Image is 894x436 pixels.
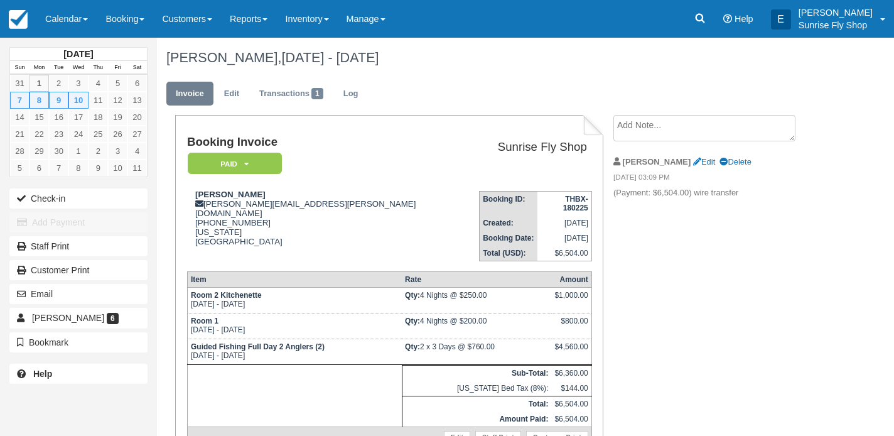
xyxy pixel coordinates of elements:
[402,339,551,365] td: 2 x 3 Days @ $760.00
[187,136,479,149] h1: Booking Invoice
[108,126,127,143] a: 26
[719,157,751,166] a: Delete
[405,291,420,300] strong: Qty
[613,172,818,186] em: [DATE] 03:09 PM
[537,246,592,261] td: $6,504.00
[108,109,127,126] a: 19
[9,188,148,209] button: Check-in
[402,313,551,339] td: 4 Nights @ $200.00
[108,61,127,75] th: Fri
[195,190,266,199] strong: [PERSON_NAME]
[49,61,68,75] th: Tue
[108,160,127,177] a: 10
[405,317,420,325] strong: Qty
[551,411,591,427] td: $6,504.00
[187,152,277,175] a: Paid
[49,143,68,160] a: 30
[10,75,30,92] a: 31
[250,82,333,106] a: Transactions1
[480,215,537,231] th: Created:
[49,75,68,92] a: 2
[537,215,592,231] td: [DATE]
[30,109,49,126] a: 15
[166,82,213,106] a: Invoice
[68,160,88,177] a: 8
[551,396,591,412] td: $6,504.00
[551,381,591,396] td: $144.00
[537,231,592,246] td: [DATE]
[68,143,88,160] a: 1
[9,308,148,328] a: [PERSON_NAME] 6
[551,366,591,381] td: $6,360.00
[108,75,127,92] a: 5
[9,332,148,352] button: Bookmark
[30,61,49,75] th: Mon
[107,313,119,324] span: 6
[613,187,818,199] p: (Payment: $6,504.00) wire transfer
[30,75,49,92] a: 1
[68,61,88,75] th: Wed
[127,143,147,160] a: 4
[771,9,791,30] div: E
[554,317,588,335] div: $800.00
[68,75,88,92] a: 3
[402,272,551,288] th: Rate
[63,49,93,59] strong: [DATE]
[9,364,148,384] a: Help
[9,284,148,304] button: Email
[127,160,147,177] a: 11
[68,92,88,109] a: 10
[127,61,147,75] th: Sat
[480,192,537,216] th: Booking ID:
[187,313,402,339] td: [DATE] - [DATE]
[551,272,591,288] th: Amount
[30,143,49,160] a: 29
[10,61,30,75] th: Sun
[68,126,88,143] a: 24
[188,153,282,175] em: Paid
[89,109,108,126] a: 18
[554,342,588,361] div: $4,560.00
[723,14,732,23] i: Help
[127,126,147,143] a: 27
[127,75,147,92] a: 6
[311,88,323,99] span: 1
[402,366,551,381] th: Sub-Total:
[49,160,68,177] a: 7
[215,82,249,106] a: Edit
[187,190,479,246] div: [PERSON_NAME][EMAIL_ADDRESS][PERSON_NAME][DOMAIN_NAME] [PHONE_NUMBER] [US_STATE] [GEOGRAPHIC_DATA]
[563,195,588,212] strong: THBX-180225
[402,396,551,412] th: Total:
[480,246,537,261] th: Total (USD):
[187,272,402,288] th: Item
[191,317,218,325] strong: Room 1
[10,143,30,160] a: 28
[693,157,715,166] a: Edit
[281,50,379,65] span: [DATE] - [DATE]
[402,288,551,313] td: 4 Nights @ $250.00
[89,75,108,92] a: 4
[480,231,537,246] th: Booking Date:
[9,236,148,256] a: Staff Print
[30,92,49,109] a: 8
[554,291,588,310] div: $1,000.00
[10,109,30,126] a: 14
[10,160,30,177] a: 5
[10,92,30,109] a: 7
[166,50,818,65] h1: [PERSON_NAME],
[32,313,104,323] span: [PERSON_NAME]
[89,92,108,109] a: 11
[49,109,68,126] a: 16
[89,143,108,160] a: 2
[187,288,402,313] td: [DATE] - [DATE]
[799,19,873,31] p: Sunrise Fly Shop
[402,381,551,396] td: [US_STATE] Bed Tax (8%):
[9,10,28,29] img: checkfront-main-nav-mini-logo.png
[191,291,262,300] strong: Room 2 Kitchenette
[799,6,873,19] p: [PERSON_NAME]
[127,92,147,109] a: 13
[89,160,108,177] a: 9
[187,339,402,365] td: [DATE] - [DATE]
[127,109,147,126] a: 20
[89,61,108,75] th: Thu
